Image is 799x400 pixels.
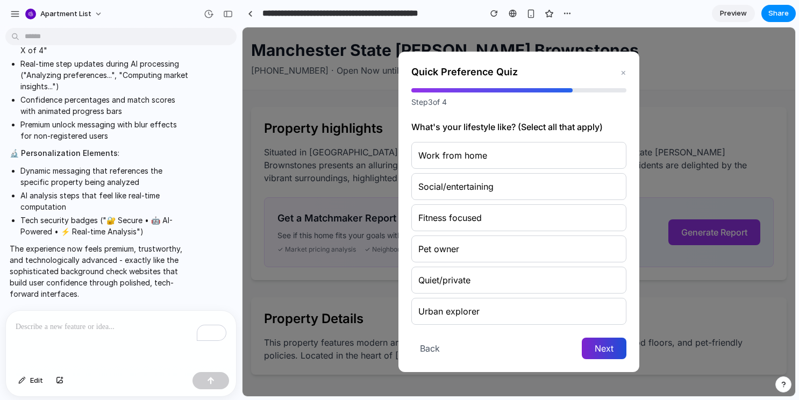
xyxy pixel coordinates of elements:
[10,148,118,158] strong: 🔬 Personalization Elements
[20,165,189,188] li: Dynamic messaging that references the specific property being analyzed
[169,239,384,266] button: Quiet/private
[20,119,189,141] li: Premium unlock messaging with blur effects for non-registered users
[40,9,91,19] span: Apartment List
[20,190,189,212] li: AI analysis steps that feel like real-time computation
[768,8,789,19] span: Share
[13,372,48,389] button: Edit
[10,243,189,299] p: The experience now feels premium, trustworthy, and technologically advanced - exactly like the so...
[10,147,189,159] p: :
[21,5,108,23] button: Apartment List
[20,58,189,92] li: Real-time step updates during AI processing ("Analyzing preferences...", "Computing market insigh...
[20,94,189,117] li: Confidence percentages and match scores with animated progress bars
[242,27,795,396] iframe: To enrich screen reader interactions, please activate Accessibility in Grammarly extension settings
[169,93,384,106] h3: What's your lifestyle like? (Select all that apply)
[30,375,43,386] span: Edit
[20,215,189,237] li: Tech security badges ("🔐 Secure • 🤖 AI-Powered • ⚡ Real-time Analysis")
[720,8,747,19] span: Preview
[712,5,755,22] a: Preview
[6,311,236,368] div: To enrich screen reader interactions, please activate Accessibility in Grammarly extension settings
[378,38,384,51] button: ×
[761,5,796,22] button: Share
[169,208,384,235] button: Pet owner
[169,270,384,297] button: Urban explorer
[169,310,206,332] button: Back
[169,115,384,141] button: Work from home
[169,69,384,80] p: Step 3 of 4
[169,146,384,173] button: Social/entertaining
[339,310,384,332] button: Next
[169,177,384,204] button: Fitness focused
